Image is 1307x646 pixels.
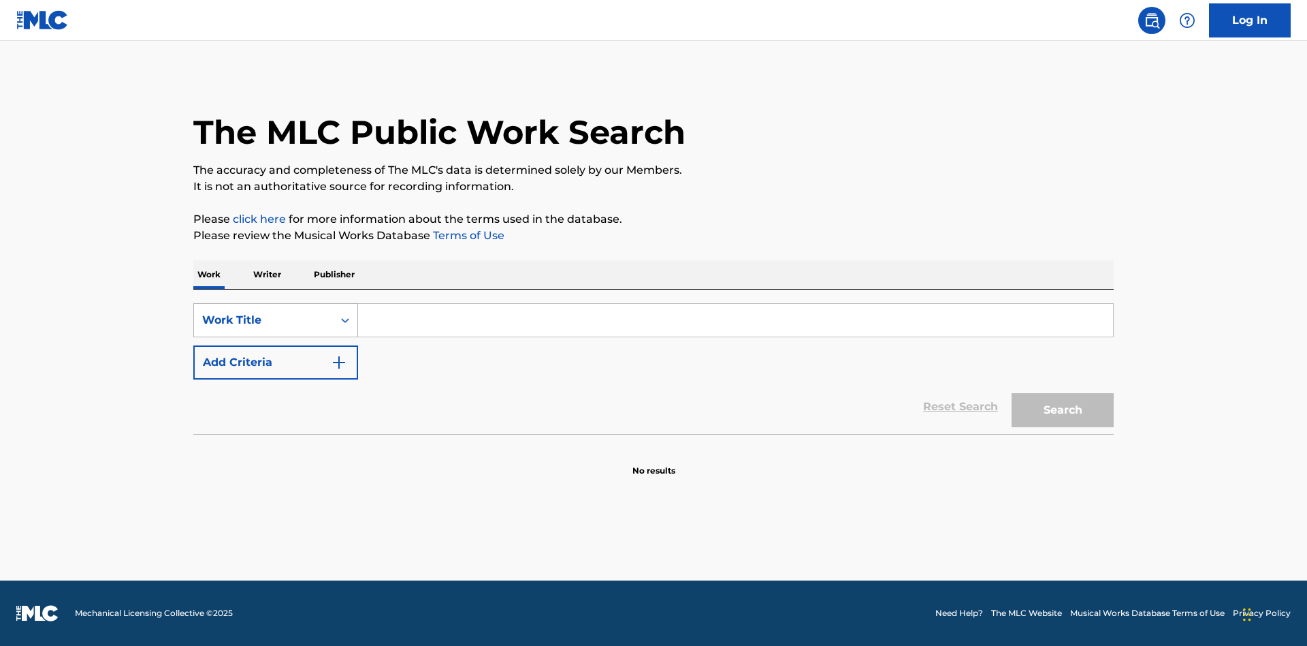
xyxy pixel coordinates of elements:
a: Terms of Use [430,229,504,242]
p: It is not an authoritative source for recording information. [193,179,1114,195]
a: Log In [1209,3,1291,37]
p: No results [632,448,675,477]
img: logo [16,605,59,621]
img: search [1144,12,1160,29]
button: Add Criteria [193,345,358,380]
a: click here [233,213,286,226]
p: Writer [249,260,285,289]
p: Please for more information about the terms used in the database. [193,211,1114,228]
h1: The MLC Public Work Search [193,112,685,153]
p: The accuracy and completeness of The MLC's data is determined solely by our Members. [193,162,1114,179]
div: Work Title [202,312,325,328]
a: The MLC Website [991,607,1062,619]
p: Work [193,260,225,289]
p: Publisher [310,260,359,289]
p: Please review the Musical Works Database [193,228,1114,244]
img: MLC Logo [16,10,69,30]
a: Musical Works Database Terms of Use [1070,607,1225,619]
div: Help [1174,7,1201,34]
img: 9d2ae6d4665cec9f34b9.svg [331,354,347,371]
img: help [1179,12,1195,29]
a: Need Help? [935,607,983,619]
a: Public Search [1138,7,1165,34]
span: Mechanical Licensing Collective © 2025 [75,607,233,619]
div: Drag [1243,594,1251,635]
form: Search Form [193,303,1114,434]
a: Privacy Policy [1233,607,1291,619]
iframe: Chat Widget [1239,581,1307,646]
